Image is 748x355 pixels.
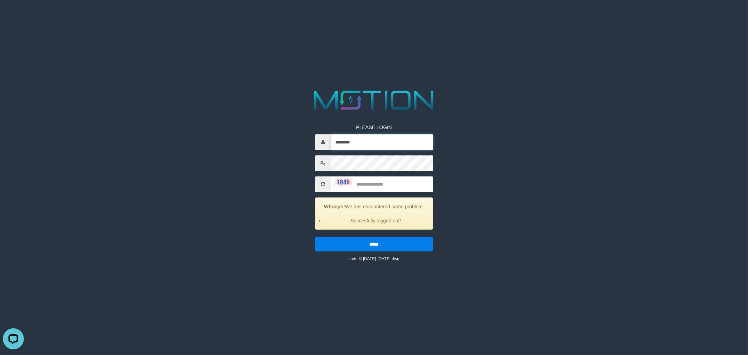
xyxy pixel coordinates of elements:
[315,197,433,229] div: We has encountered some problem.
[324,217,427,224] li: Succesfully logged out!
[309,87,439,113] img: MOTION_logo.png
[335,179,352,186] img: captcha
[315,123,433,130] p: PLEASE LOGIN
[349,256,399,261] small: code © [DATE]-[DATE] dwg
[3,3,24,24] button: Open LiveChat chat widget
[324,203,345,209] strong: Whoops!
